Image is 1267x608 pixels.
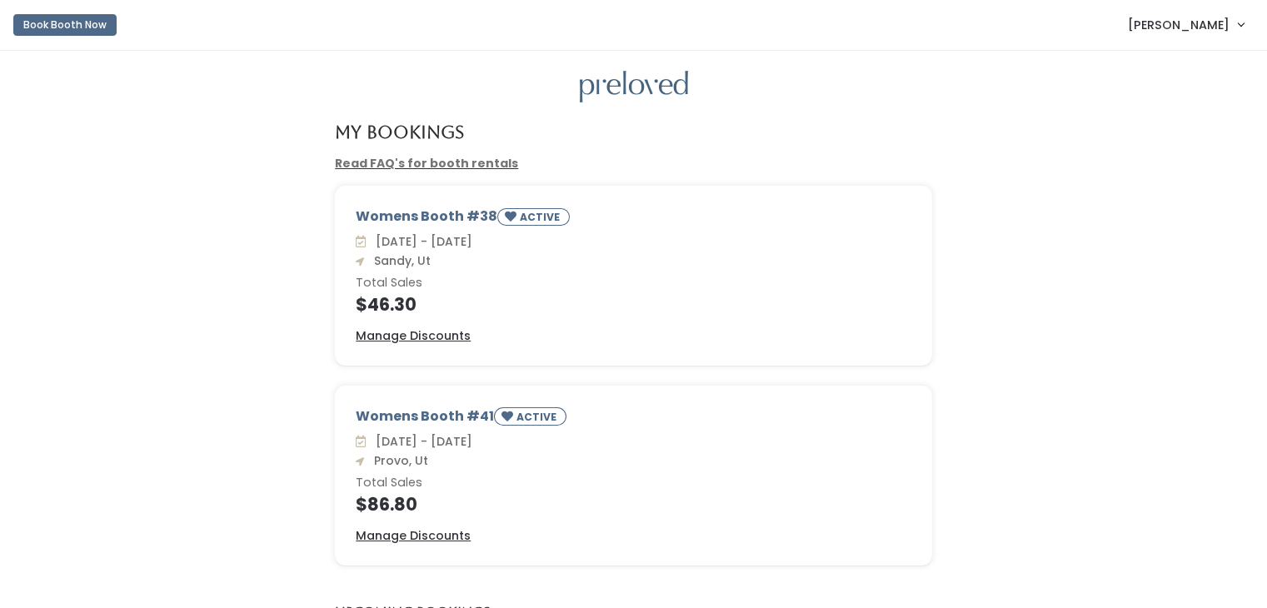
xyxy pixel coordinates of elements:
[1111,7,1260,42] a: [PERSON_NAME]
[367,252,431,269] span: Sandy, Ut
[356,406,911,432] div: Womens Booth #41
[356,207,911,232] div: Womens Booth #38
[369,233,472,250] span: [DATE] - [DATE]
[580,71,688,103] img: preloved logo
[356,327,471,345] a: Manage Discounts
[13,7,117,43] a: Book Booth Now
[356,476,911,490] h6: Total Sales
[356,527,471,545] a: Manage Discounts
[335,122,464,142] h4: My Bookings
[356,295,911,314] h4: $46.30
[356,327,471,344] u: Manage Discounts
[13,14,117,36] button: Book Booth Now
[335,155,518,172] a: Read FAQ's for booth rentals
[520,210,563,224] small: ACTIVE
[356,495,911,514] h4: $86.80
[516,410,560,424] small: ACTIVE
[356,277,911,290] h6: Total Sales
[356,527,471,544] u: Manage Discounts
[1128,16,1230,34] span: [PERSON_NAME]
[369,433,472,450] span: [DATE] - [DATE]
[367,452,428,469] span: Provo, Ut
